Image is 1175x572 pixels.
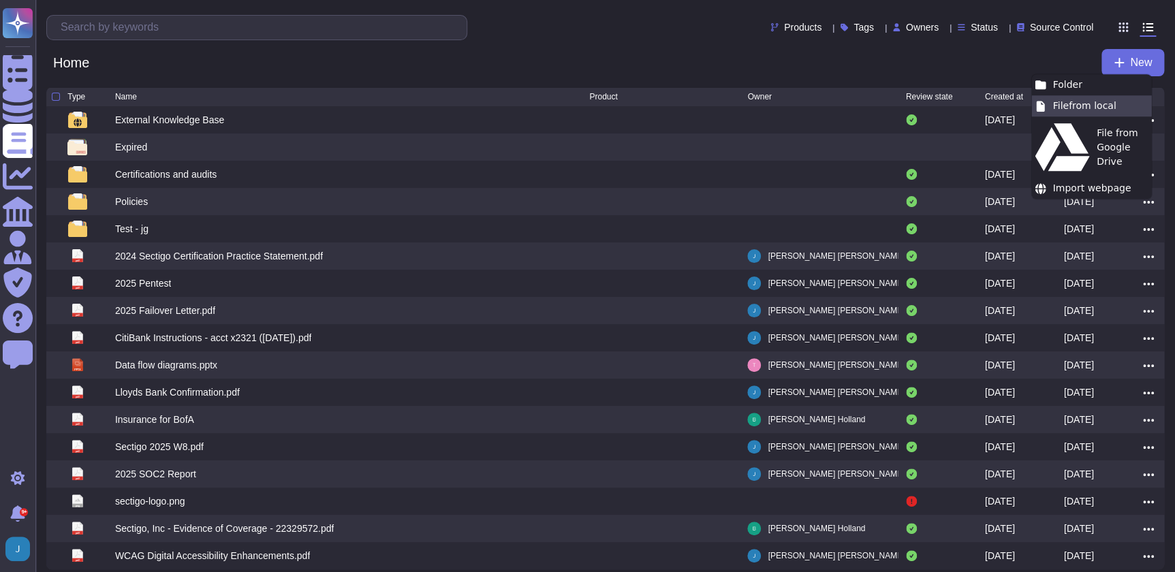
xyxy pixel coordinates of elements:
button: user [3,534,40,564]
div: File from Google Drive [1031,116,1151,178]
span: [PERSON_NAME] [PERSON_NAME] [768,358,905,372]
span: [PERSON_NAME] [PERSON_NAME] [768,249,905,263]
span: Type [67,93,85,101]
div: CitiBank Instructions - acct x2321 ([DATE]).pdf [115,331,311,345]
div: [DATE] [1064,358,1094,372]
span: [PERSON_NAME] [PERSON_NAME] [768,549,905,562]
img: user [747,276,761,290]
span: [PERSON_NAME] Holland [768,413,865,426]
span: Owners [906,22,939,32]
img: folder [68,221,87,237]
img: user [747,549,761,562]
div: [DATE] [1064,222,1094,236]
div: [DATE] [985,358,1015,372]
span: Products [784,22,821,32]
span: Status [971,22,998,32]
div: [DATE] [985,304,1015,317]
div: Import webpage [1031,178,1151,200]
img: user [747,467,761,481]
div: [DATE] [985,467,1015,481]
div: [DATE] [985,113,1015,127]
div: External Knowledge Base [115,113,224,127]
img: folder [68,166,87,182]
span: [PERSON_NAME] [PERSON_NAME] [768,385,905,399]
span: Owner [747,93,771,101]
div: [DATE] [985,249,1015,263]
div: [DATE] [985,276,1015,290]
img: user [747,385,761,399]
span: New [1130,57,1152,68]
img: user [747,331,761,345]
div: Lloyds Bank Confirmation.pdf [115,385,240,399]
div: 2025 SOC2 Report [115,467,196,481]
span: Tags [853,22,874,32]
div: [DATE] [985,222,1015,236]
img: folder [67,139,87,155]
div: [DATE] [985,549,1015,562]
div: [DATE] [985,168,1015,181]
div: Expired [115,140,147,154]
img: folder [68,193,87,210]
div: WCAG Digital Accessibility Enhancements.pdf [115,549,310,562]
div: [DATE] [1064,413,1094,426]
div: 9+ [20,508,28,516]
div: [DATE] [1064,494,1094,508]
span: [PERSON_NAME] [PERSON_NAME] [768,276,905,290]
div: 2025 Pentest [115,276,172,290]
div: [DATE] [1064,467,1094,481]
div: Certifications and audits [115,168,217,181]
div: Insurance for BofA [115,413,194,426]
span: Name [115,93,137,101]
img: user [747,358,761,372]
div: 2024 Sectigo Certification Practice Statement.pdf [115,249,323,263]
div: [DATE] [1064,249,1094,263]
span: Review state [906,93,953,101]
span: Product [589,93,617,101]
div: File from local [1031,95,1151,116]
div: [DATE] [985,494,1015,508]
div: sectigo-logo.png [115,494,185,508]
span: [PERSON_NAME] [PERSON_NAME] [768,467,905,481]
img: folder [68,112,87,128]
div: Sectigo 2025 W8.pdf [115,440,204,454]
div: [DATE] [1064,331,1094,345]
div: Data flow diagrams.pptx [115,358,217,372]
div: Test - jg [115,222,148,236]
input: Search by keywords [54,16,467,39]
div: Policies [115,195,148,208]
div: Sectigo, Inc - Evidence of Coverage - 22329572.pdf [115,522,334,535]
div: [DATE] [1064,276,1094,290]
div: [DATE] [985,522,1015,535]
div: Folder [1031,74,1151,95]
div: [DATE] [1064,385,1094,399]
div: [DATE] [1064,549,1094,562]
span: [PERSON_NAME] [PERSON_NAME] [768,331,905,345]
span: Home [46,52,96,73]
div: [DATE] [985,331,1015,345]
div: [DATE] [985,413,1015,426]
div: [DATE] [1064,304,1094,317]
div: [DATE] [1064,195,1094,208]
div: [DATE] [985,440,1015,454]
span: [PERSON_NAME] [PERSON_NAME] [768,440,905,454]
div: [DATE] [985,195,1015,208]
div: [DATE] [1064,522,1094,535]
div: [DATE] [985,385,1015,399]
span: Source Control [1030,22,1093,32]
span: Created at [985,93,1023,101]
img: user [747,249,761,263]
img: user [747,440,761,454]
img: user [747,522,761,535]
img: user [747,413,761,426]
span: [PERSON_NAME] [PERSON_NAME] [768,304,905,317]
span: [PERSON_NAME] Holland [768,522,865,535]
button: New [1101,49,1164,76]
img: user [5,537,30,561]
div: [DATE] [1064,440,1094,454]
img: user [747,304,761,317]
div: 2025 Failover Letter.pdf [115,304,215,317]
